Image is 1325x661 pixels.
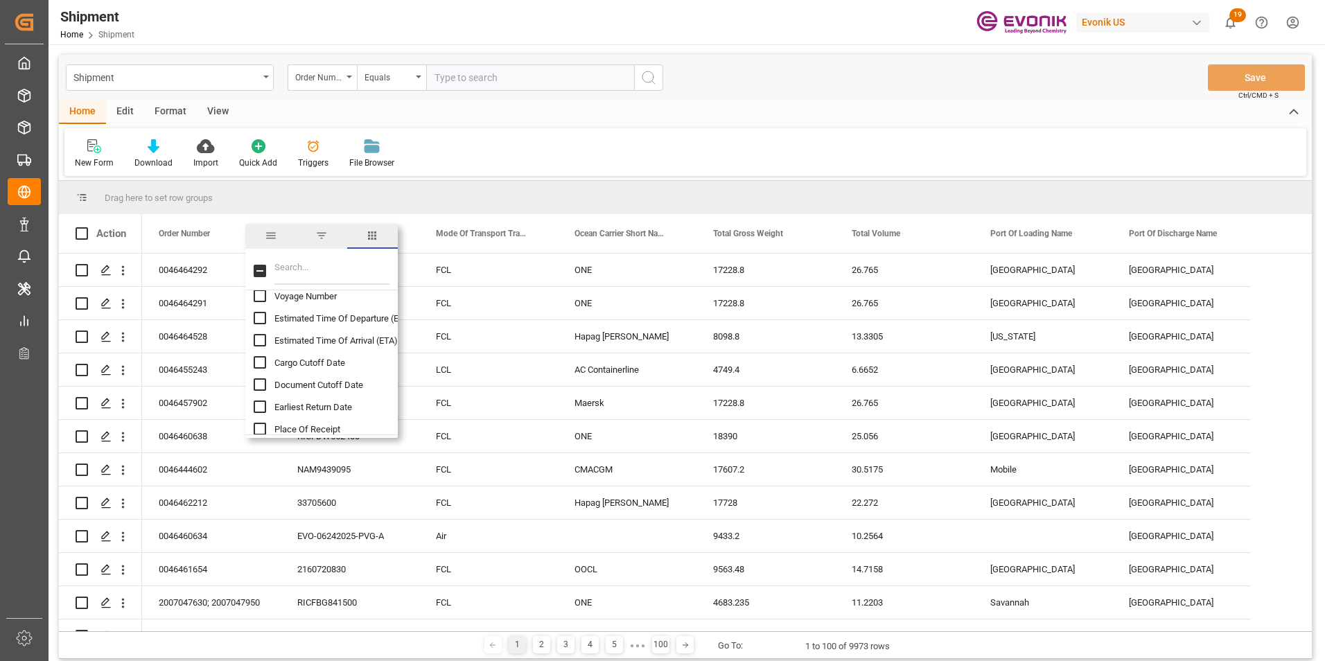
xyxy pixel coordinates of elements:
[274,313,414,324] span: Estimated Time Of Departure (ETD)
[419,586,558,619] div: FCL
[558,486,696,519] div: Hapag [PERSON_NAME]
[281,586,419,619] div: RICFBG841500
[974,586,1112,619] div: Savannah
[296,224,346,249] span: filter
[1112,520,1251,552] div: [GEOGRAPHIC_DATA]
[419,420,558,452] div: FCL
[142,553,281,585] div: 0046461654
[281,619,419,652] div: RICFZ8516400
[558,553,696,585] div: OOCL
[974,254,1112,286] div: [GEOGRAPHIC_DATA]
[197,100,239,124] div: View
[976,10,1067,35] img: Evonik-brand-mark-Deep-Purple-RGB.jpeg_1700498283.jpeg
[274,257,389,285] input: Filter Columns Input
[533,636,550,653] div: 2
[59,420,142,453] div: Press SPACE to select this row.
[1208,64,1305,91] button: Save
[59,353,142,387] div: Press SPACE to select this row.
[419,453,558,486] div: FCL
[254,418,406,440] div: Place Of Receipt column toggle visibility (hidden)
[696,486,835,519] div: 17728
[73,68,258,85] div: Shipment
[254,373,406,396] div: Document Cutoff Date column toggle visibility (hidden)
[75,157,114,169] div: New Form
[142,353,1251,387] div: Press SPACE to select this row.
[419,619,558,652] div: FCL
[1112,486,1251,519] div: [GEOGRAPHIC_DATA]
[835,486,974,519] div: 22.272
[1112,320,1251,353] div: [GEOGRAPHIC_DATA]
[274,424,340,434] span: Place Of Receipt
[835,287,974,319] div: 26.765
[558,320,696,353] div: Hapag [PERSON_NAME]
[557,636,574,653] div: 3
[274,358,345,368] span: Cargo Cutoff Date
[142,320,281,353] div: 0046464528
[974,453,1112,486] div: Mobile
[274,335,398,346] span: Estimated Time Of Arrival (ETA)
[142,453,1251,486] div: Press SPACE to select this row.
[142,387,281,419] div: 0046457902
[1112,553,1251,585] div: [GEOGRAPHIC_DATA]
[1215,7,1246,38] button: show 19 new notifications
[142,619,281,652] div: 0046437594
[1112,420,1251,452] div: [GEOGRAPHIC_DATA]
[419,486,558,519] div: FCL
[835,254,974,286] div: 26.765
[1129,229,1217,238] span: Port Of Discharge Name
[281,553,419,585] div: 2160720830
[835,387,974,419] div: 26.765
[835,453,974,486] div: 30.5175
[59,100,106,124] div: Home
[1112,387,1251,419] div: [GEOGRAPHIC_DATA]
[419,387,558,419] div: FCL
[1076,9,1215,35] button: Evonik US
[509,636,526,653] div: 1
[142,586,281,619] div: 2007047630; 2007047950
[696,287,835,319] div: 17228.8
[696,320,835,353] div: 8098.8
[974,553,1112,585] div: [GEOGRAPHIC_DATA]
[713,229,783,238] span: Total Gross Weight
[142,287,1251,320] div: Press SPACE to select this row.
[281,520,419,552] div: EVO-06242025-PVG-A
[634,64,663,91] button: search button
[60,6,134,27] div: Shipment
[974,287,1112,319] div: [GEOGRAPHIC_DATA]
[696,353,835,386] div: 4749.4
[696,553,835,585] div: 9563.48
[558,586,696,619] div: ONE
[193,157,218,169] div: Import
[558,287,696,319] div: ONE
[696,619,835,652] div: 34910.43
[142,387,1251,420] div: Press SPACE to select this row.
[281,453,419,486] div: NAM9439095
[1076,12,1209,33] div: Evonik US
[990,229,1072,238] span: Port Of Loading Name
[974,619,1112,652] div: [GEOGRAPHIC_DATA]
[288,64,357,91] button: open menu
[59,586,142,619] div: Press SPACE to select this row.
[1112,619,1251,652] div: [GEOGRAPHIC_DATA]
[835,553,974,585] div: 14.7158
[1112,586,1251,619] div: [GEOGRAPHIC_DATA]
[419,520,558,552] div: Air
[245,224,296,249] span: general
[142,287,281,319] div: 0046464291
[1246,7,1277,38] button: Help Center
[142,420,281,452] div: 0046460638
[558,453,696,486] div: CMACGM
[805,640,890,653] div: 1 to 100 of 9973 rows
[142,320,1251,353] div: Press SPACE to select this row.
[59,486,142,520] div: Press SPACE to select this row.
[105,193,213,203] span: Drag here to set row groups
[142,254,1251,287] div: Press SPACE to select this row.
[59,287,142,320] div: Press SPACE to select this row.
[144,100,197,124] div: Format
[852,229,900,238] span: Total Volume
[357,64,426,91] button: open menu
[59,320,142,353] div: Press SPACE to select this row.
[835,420,974,452] div: 25.056
[142,420,1251,453] div: Press SPACE to select this row.
[436,229,529,238] span: Mode Of Transport Translation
